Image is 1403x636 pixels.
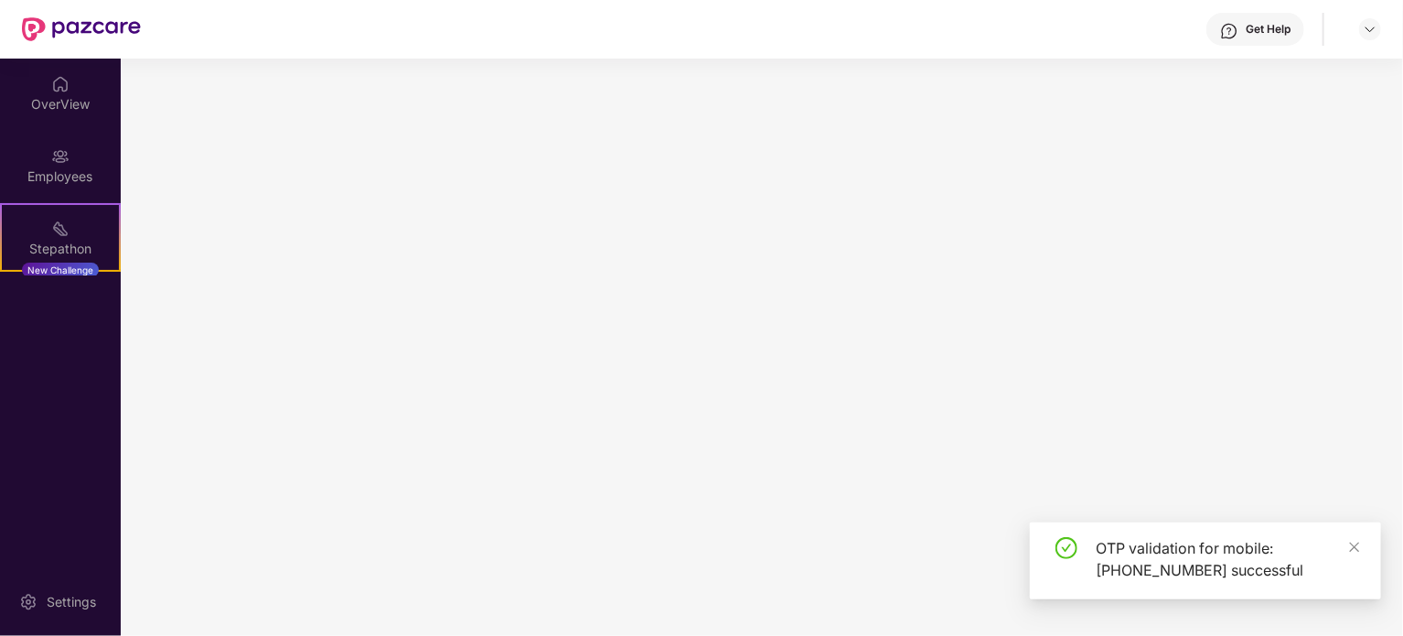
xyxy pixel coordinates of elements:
[1348,541,1361,554] span: close
[41,593,102,611] div: Settings
[51,220,70,238] img: svg+xml;base64,PHN2ZyB4bWxucz0iaHR0cDovL3d3dy53My5vcmcvMjAwMC9zdmciIHdpZHRoPSIyMSIgaGVpZ2h0PSIyMC...
[1055,537,1077,559] span: check-circle
[51,75,70,93] img: svg+xml;base64,PHN2ZyBpZD0iSG9tZSIgeG1sbnM9Imh0dHA6Ly93d3cudzMub3JnLzIwMDAvc3ZnIiB3aWR0aD0iMjAiIG...
[1096,537,1359,581] div: OTP validation for mobile: [PHONE_NUMBER] successful
[2,240,119,258] div: Stepathon
[1363,22,1377,37] img: svg+xml;base64,PHN2ZyBpZD0iRHJvcGRvd24tMzJ4MzIiIHhtbG5zPSJodHRwOi8vd3d3LnczLm9yZy8yMDAwL3N2ZyIgd2...
[1246,22,1291,37] div: Get Help
[1220,22,1238,40] img: svg+xml;base64,PHN2ZyBpZD0iSGVscC0zMngzMiIgeG1sbnM9Imh0dHA6Ly93d3cudzMub3JnLzIwMDAvc3ZnIiB3aWR0aD...
[22,263,99,277] div: New Challenge
[19,593,37,611] img: svg+xml;base64,PHN2ZyBpZD0iU2V0dGluZy0yMHgyMCIgeG1sbnM9Imh0dHA6Ly93d3cudzMub3JnLzIwMDAvc3ZnIiB3aW...
[51,147,70,166] img: svg+xml;base64,PHN2ZyBpZD0iRW1wbG95ZWVzIiB4bWxucz0iaHR0cDovL3d3dy53My5vcmcvMjAwMC9zdmciIHdpZHRoPS...
[22,17,141,41] img: New Pazcare Logo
